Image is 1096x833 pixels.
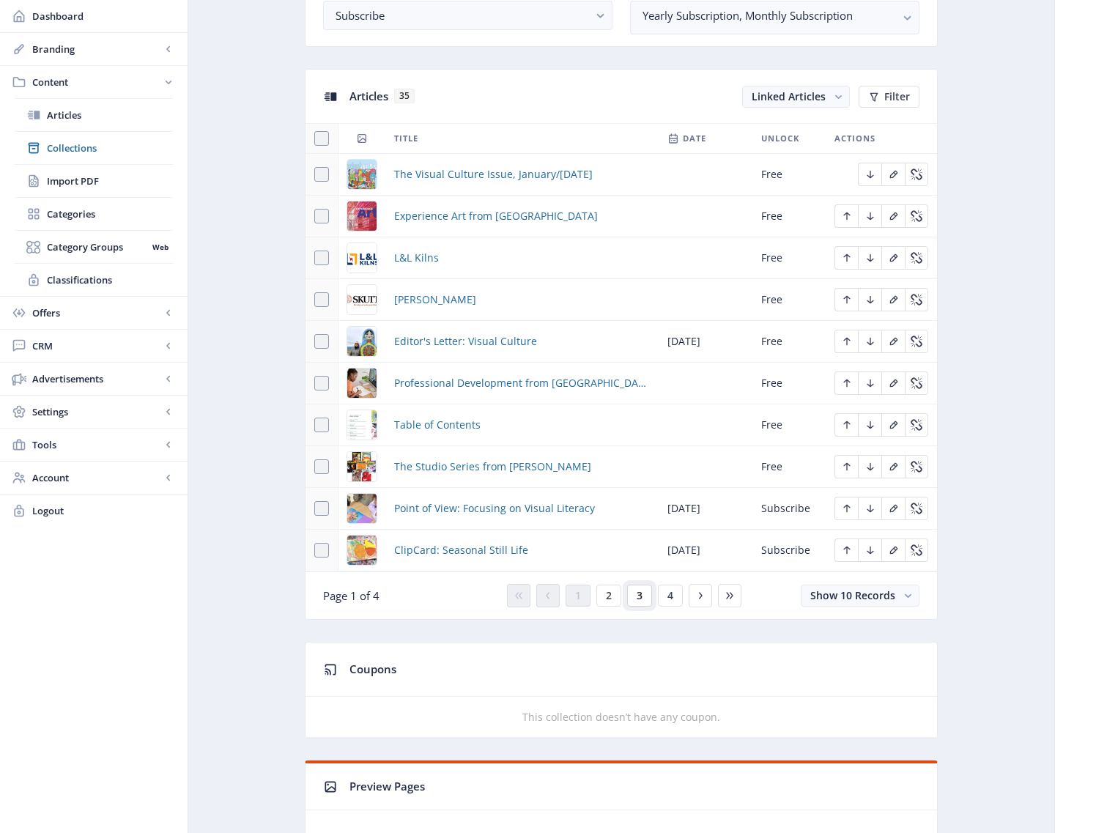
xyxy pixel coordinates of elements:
[15,264,173,296] a: Classifications
[905,333,928,347] a: Edit page
[683,130,706,147] span: Date
[752,237,826,279] td: Free
[658,585,683,607] button: 4
[347,201,377,231] img: 9ead8786-8b6f-4a98-ba91-6d150f85393c.png
[15,198,173,230] a: Categories
[742,86,850,108] button: Linked Articles
[32,306,161,320] span: Offers
[32,338,161,353] span: CRM
[858,500,881,514] a: Edit page
[884,91,910,103] span: Filter
[905,459,928,473] a: Edit page
[394,130,418,147] span: Title
[881,459,905,473] a: Edit page
[349,775,919,798] div: Preview Pages
[596,585,621,607] button: 2
[627,585,652,607] button: 3
[667,590,673,601] span: 4
[858,333,881,347] a: Edit page
[752,488,826,530] td: Subscribe
[859,86,919,108] button: Filter
[752,530,826,571] td: Subscribe
[347,243,377,273] img: d1313acb-c5d5-4a52-976b-7d2952bd3fa6.png
[881,542,905,556] a: Edit page
[306,708,937,726] div: This collection doesn’t have any coupon.
[32,9,176,23] span: Dashboard
[566,585,590,607] button: 1
[858,208,881,222] a: Edit page
[347,536,377,565] img: f76b95bf-5461-47b0-905f-6fc49ce5f264.png
[834,417,858,431] a: Edit page
[47,174,173,188] span: Import PDF
[15,132,173,164] a: Collections
[394,249,439,267] a: L&L Kilns
[881,208,905,222] a: Edit page
[32,371,161,386] span: Advertisements
[15,99,173,131] a: Articles
[394,291,476,308] a: [PERSON_NAME]
[47,141,173,155] span: Collections
[858,292,881,306] a: Edit page
[834,542,858,556] a: Edit page
[32,404,161,419] span: Settings
[905,542,928,556] a: Edit page
[881,375,905,389] a: Edit page
[394,416,481,434] a: Table of Contents
[834,333,858,347] a: Edit page
[394,458,591,475] a: The Studio Series from [PERSON_NAME]
[47,207,173,221] span: Categories
[834,292,858,306] a: Edit page
[881,250,905,264] a: Edit page
[659,488,752,530] td: [DATE]
[347,160,377,189] img: 1a322d38-cf34-4639-bbae-ea92ca6c0be3.png
[905,375,928,389] a: Edit page
[858,375,881,389] a: Edit page
[905,500,928,514] a: Edit page
[834,250,858,264] a: Edit page
[881,166,905,180] a: Edit page
[659,530,752,571] td: [DATE]
[394,207,598,225] a: Experience Art from [GEOGRAPHIC_DATA]
[659,321,752,363] td: [DATE]
[47,240,147,254] span: Category Groups
[323,588,379,603] span: Page 1 of 4
[32,437,161,452] span: Tools
[905,166,928,180] a: Edit page
[15,231,173,263] a: Category GroupsWeb
[147,240,173,254] nb-badge: Web
[905,292,928,306] a: Edit page
[881,292,905,306] a: Edit page
[347,410,377,440] img: cffadd61-4e55-4282-b14f-6350b6427018.png
[47,108,173,122] span: Articles
[858,166,881,180] a: Edit page
[905,208,928,222] a: Edit page
[752,154,826,196] td: Free
[834,130,875,147] span: Actions
[637,590,643,601] span: 3
[394,500,595,517] span: Point of View: Focusing on Visual Literacy
[394,333,537,350] a: Editor's Letter: Visual Culture
[394,541,528,559] a: ClipCard: Seasonal Still Life
[630,1,919,34] button: Yearly Subscription, Monthly Subscription
[347,285,377,314] img: da22c795-8cd1-4679-9767-da3989e27e63.png
[881,500,905,514] a: Edit page
[15,165,173,197] a: Import PDF
[810,588,895,602] span: Show 10 Records
[394,166,593,183] a: The Visual Culture Issue, January/[DATE]
[347,494,377,523] img: b2ea4f88-7cba-4ddc-a7fc-011abb58a3d0.png
[394,374,650,392] span: Professional Development from [GEOGRAPHIC_DATA]
[643,7,895,24] nb-select-label: Yearly Subscription, Monthly Subscription
[305,642,938,738] app-collection-view: Coupons
[761,130,799,147] span: Unlock
[858,250,881,264] a: Edit page
[32,503,176,518] span: Logout
[32,75,161,89] span: Content
[905,417,928,431] a: Edit page
[32,470,161,485] span: Account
